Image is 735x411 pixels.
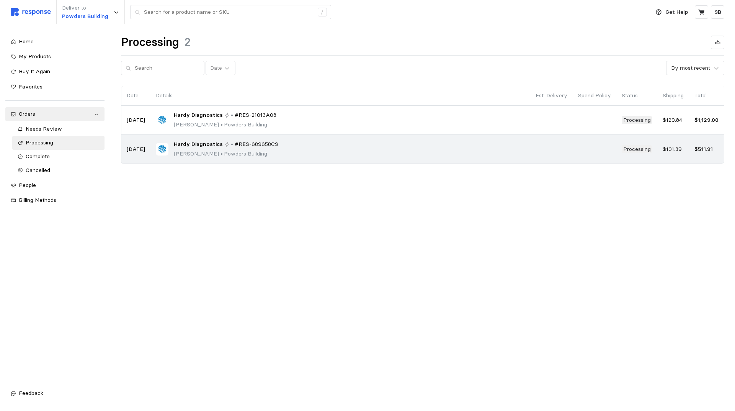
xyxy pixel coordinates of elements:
div: Date [210,64,222,72]
img: Hardy Diagnostics [156,143,168,156]
a: Buy It Again [5,65,105,79]
input: Search for a product name or SKU [144,5,314,19]
div: By most recent [671,64,710,72]
div: Orders [19,110,91,118]
span: Favorites [19,83,42,90]
button: Get Help [651,5,693,20]
span: Cancelled [26,167,50,174]
p: [DATE] [127,145,145,154]
button: Feedback [5,386,105,400]
a: Orders [5,107,105,121]
p: $511.91 [694,145,719,154]
p: Est. Delivery [536,92,567,100]
p: [PERSON_NAME] Powders Building [174,121,276,129]
span: Billing Methods [19,196,56,203]
p: SB [714,8,721,16]
p: Powders Building [62,12,108,21]
a: Home [5,35,105,49]
p: Total [694,92,719,100]
img: svg%3e [11,8,51,16]
div: / [318,8,327,17]
span: Feedback [19,390,43,396]
p: Shipping [663,92,684,100]
a: Cancelled [12,164,105,177]
p: [PERSON_NAME] Powders Building [174,150,278,158]
p: Get Help [665,8,688,16]
span: Hardy Diagnostics [174,140,223,149]
p: Processing [623,116,651,124]
p: Status [622,92,652,100]
h1: Processing [121,35,179,50]
p: Date [127,92,145,100]
span: Processing [26,139,53,146]
span: #RES-21013A08 [235,111,276,120]
input: Search [135,61,200,75]
p: $1,129.00 [694,116,719,124]
a: Needs Review [12,122,105,136]
a: People [5,178,105,192]
p: Deliver to [62,4,108,12]
p: $129.84 [663,116,684,124]
p: Spend Policy [578,92,611,100]
a: Favorites [5,80,105,94]
span: Buy It Again [19,68,50,75]
p: • [231,111,233,120]
span: Needs Review [26,125,62,132]
a: Billing Methods [5,193,105,207]
p: $101.39 [663,145,684,154]
span: #RES-689658C9 [235,140,278,149]
span: Hardy Diagnostics [174,111,223,120]
p: Processing [623,145,651,154]
p: [DATE] [127,116,145,124]
span: My Products [19,53,51,60]
a: Complete [12,150,105,164]
span: Complete [26,153,50,160]
span: • [219,121,224,128]
img: Hardy Diagnostics [156,114,168,126]
p: • [231,140,233,149]
button: SB [711,5,724,19]
a: Processing [12,136,105,150]
span: People [19,182,36,188]
p: Details [156,92,525,100]
a: My Products [5,50,105,64]
span: • [219,150,224,157]
span: Home [19,38,34,45]
h1: 2 [184,35,191,50]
